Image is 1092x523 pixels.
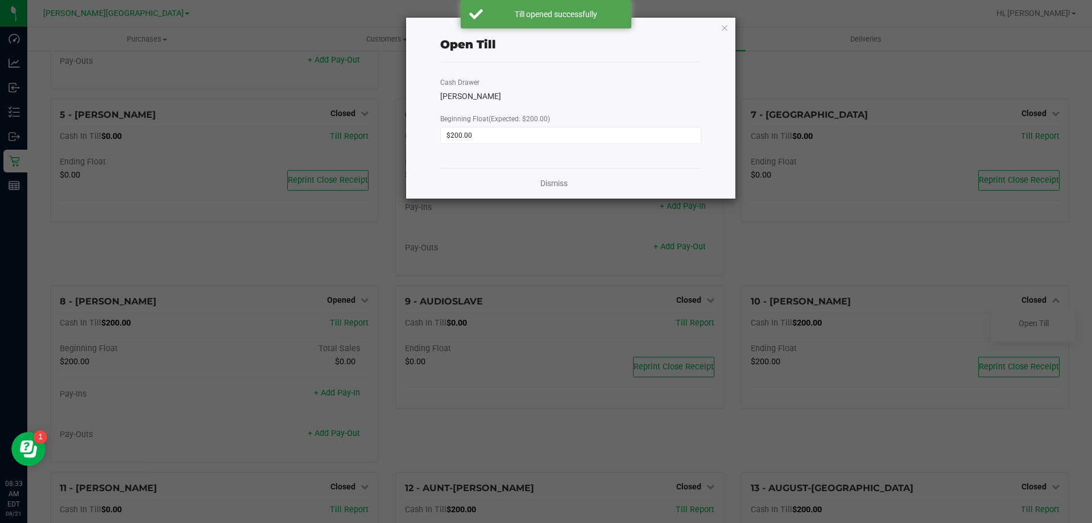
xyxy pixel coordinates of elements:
iframe: Resource center [11,432,45,466]
div: Till opened successfully [489,9,623,20]
iframe: Resource center unread badge [34,430,47,444]
span: (Expected: $200.00) [489,115,550,123]
div: Open Till [440,36,496,53]
a: Dismiss [540,178,568,190]
span: Beginning Float [440,115,550,123]
div: [PERSON_NAME] [440,90,701,102]
label: Cash Drawer [440,77,479,88]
